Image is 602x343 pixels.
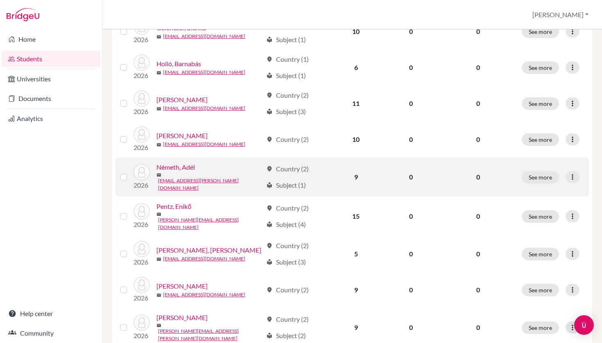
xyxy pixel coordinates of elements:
[134,203,150,220] img: Pentz, Enikő
[156,131,208,141] a: [PERSON_NAME]
[383,13,439,49] td: 0
[266,108,273,115] span: local_library
[266,241,309,251] div: Country (2)
[522,61,559,74] button: See more
[134,107,150,117] p: 2026
[156,281,208,291] a: [PERSON_NAME]
[134,314,150,331] img: Varga, Zeno
[134,35,150,45] p: 2026
[134,54,150,71] img: Holló, Barnabás
[156,245,261,255] a: [PERSON_NAME], [PERSON_NAME]
[134,90,150,107] img: Kemecsei, Aron
[266,56,273,63] span: location_on
[134,164,150,180] img: Németh, Adél
[134,180,150,190] p: 2026
[522,284,559,296] button: See more
[383,272,439,308] td: 0
[134,277,150,293] img: Szabó-Szentgyörgyi, Péter
[383,85,439,121] td: 0
[522,25,559,38] button: See more
[158,216,262,231] a: [PERSON_NAME][EMAIL_ADDRESS][DOMAIN_NAME]
[522,171,559,184] button: See more
[158,177,262,192] a: [EMAIL_ADDRESS][PERSON_NAME][DOMAIN_NAME]
[266,205,273,211] span: location_on
[163,33,245,40] a: [EMAIL_ADDRESS][DOMAIN_NAME]
[329,13,383,49] td: 10
[7,8,39,21] img: Bridge-U
[156,323,161,328] span: mail
[266,203,309,213] div: Country (2)
[444,135,512,144] p: 0
[134,331,150,341] p: 2026
[134,293,150,303] p: 2026
[2,305,100,322] a: Help center
[266,135,309,144] div: Country (2)
[383,197,439,236] td: 0
[329,157,383,197] td: 9
[134,241,150,257] img: Peto Vince, Benjamin
[266,72,273,79] span: local_library
[266,136,273,143] span: location_on
[156,95,208,105] a: [PERSON_NAME]
[2,51,100,67] a: Students
[163,105,245,112] a: [EMAIL_ADDRESS][DOMAIN_NAME]
[158,327,262,342] a: [PERSON_NAME][EMAIL_ADDRESS][PERSON_NAME][DOMAIN_NAME]
[266,35,306,45] div: Subject (1)
[522,321,559,334] button: See more
[266,36,273,43] span: local_library
[156,59,201,69] a: Holló, Barnabás
[266,92,273,99] span: location_on
[266,54,309,64] div: Country (1)
[266,331,306,341] div: Subject (2)
[163,141,245,148] a: [EMAIL_ADDRESS][DOMAIN_NAME]
[266,182,273,188] span: local_library
[383,157,439,197] td: 0
[522,210,559,223] button: See more
[266,71,306,81] div: Subject (1)
[444,172,512,182] p: 0
[444,99,512,108] p: 0
[134,71,150,81] p: 2026
[266,107,306,117] div: Subject (3)
[266,332,273,339] span: local_library
[444,27,512,36] p: 0
[156,212,161,217] span: mail
[156,313,208,323] a: [PERSON_NAME]
[134,143,150,152] p: 2026
[266,164,309,174] div: Country (2)
[266,259,273,265] span: local_library
[266,287,273,293] span: location_on
[156,202,191,211] a: Pentz, Enikő
[266,90,309,100] div: Country (2)
[329,272,383,308] td: 9
[266,242,273,249] span: location_on
[529,7,592,22] button: [PERSON_NAME]
[2,90,100,107] a: Documents
[266,166,273,172] span: location_on
[134,126,150,143] img: Kosztolányi, Niki
[522,248,559,260] button: See more
[266,180,306,190] div: Subject (1)
[444,63,512,72] p: 0
[266,221,273,228] span: local_library
[522,133,559,146] button: See more
[2,71,100,87] a: Universities
[156,162,195,172] a: Németh, Adél
[329,85,383,121] td: 11
[156,173,161,177] span: mail
[522,97,559,110] button: See more
[444,285,512,295] p: 0
[163,255,245,262] a: [EMAIL_ADDRESS][DOMAIN_NAME]
[329,49,383,85] td: 6
[329,121,383,157] td: 10
[163,69,245,76] a: [EMAIL_ADDRESS][DOMAIN_NAME]
[266,257,306,267] div: Subject (3)
[134,257,150,267] p: 2026
[329,236,383,272] td: 5
[2,110,100,127] a: Analytics
[574,315,594,335] div: Open Intercom Messenger
[266,316,273,323] span: location_on
[2,31,100,47] a: Home
[444,323,512,332] p: 0
[444,211,512,221] p: 0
